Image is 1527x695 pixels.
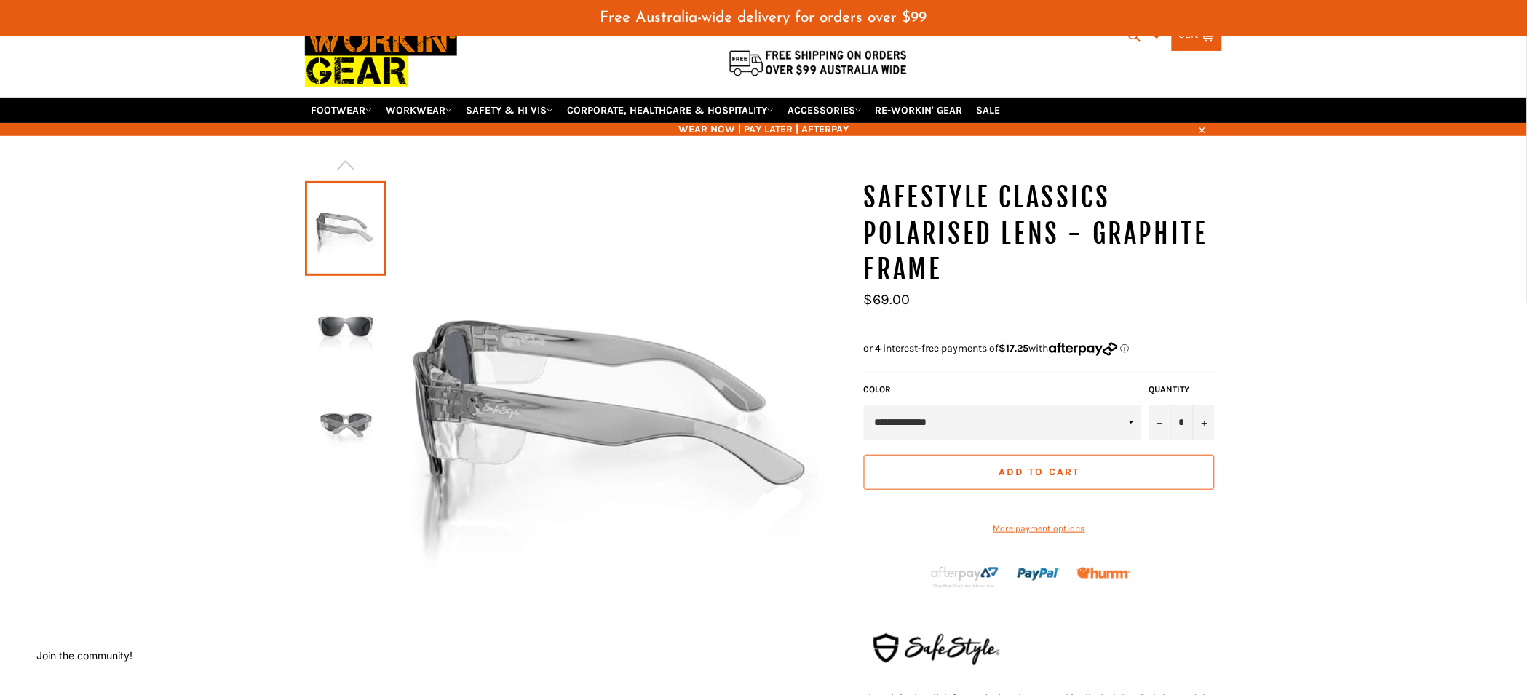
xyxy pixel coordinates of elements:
[561,98,780,123] a: CORPORATE, HEALTHCARE & HOSPITALITY
[864,523,1215,535] a: More payment options
[1193,405,1215,440] button: Increase item quantity by one
[305,15,457,97] img: Workin Gear leaders in Workwear, Safety Boots, PPE, Uniforms. Australia's No.1 in Workwear
[460,98,559,123] a: SAFETY & HI VIS
[36,649,132,662] button: Join the community!
[727,47,909,78] img: Flat $9.95 shipping Australia wide
[864,384,1142,396] label: Color
[864,623,1010,673] img: SafeStyle Eyewear
[971,98,1007,123] a: SALE
[312,286,379,366] img: SAFESTYLE Classics Polarised Lens - Graphite Frame
[305,122,1222,136] span: WEAR NOW | PAY LATER | AFTERPAY
[999,466,1079,478] span: Add to Cart
[1077,568,1131,579] img: Humm_core_logo_RGB-01_300x60px_small_195d8312-4386-4de7-b182-0ef9b6303a37.png
[864,291,911,308] span: $69.00
[386,180,849,643] img: SAFESTYLE Classics Polarised Lens - Graphite Frame
[1149,384,1215,396] label: Quantity
[870,98,969,123] a: RE-WORKIN' GEAR
[1018,553,1060,596] img: paypal.png
[929,565,1001,589] img: Afterpay-Logo-on-dark-bg_large.png
[1149,405,1171,440] button: Reduce item quantity by one
[380,98,458,123] a: WORKWEAR
[864,455,1215,490] button: Add to Cart
[864,180,1222,288] h1: SAFESTYLE Classics Polarised Lens - Graphite Frame
[312,384,379,464] img: SAFESTYLE Classics Polarised Lens - Graphite Frame
[305,98,378,123] a: FOOTWEAR
[600,10,927,25] span: Free Australia-wide delivery for orders over $99
[782,98,868,123] a: ACCESSORIES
